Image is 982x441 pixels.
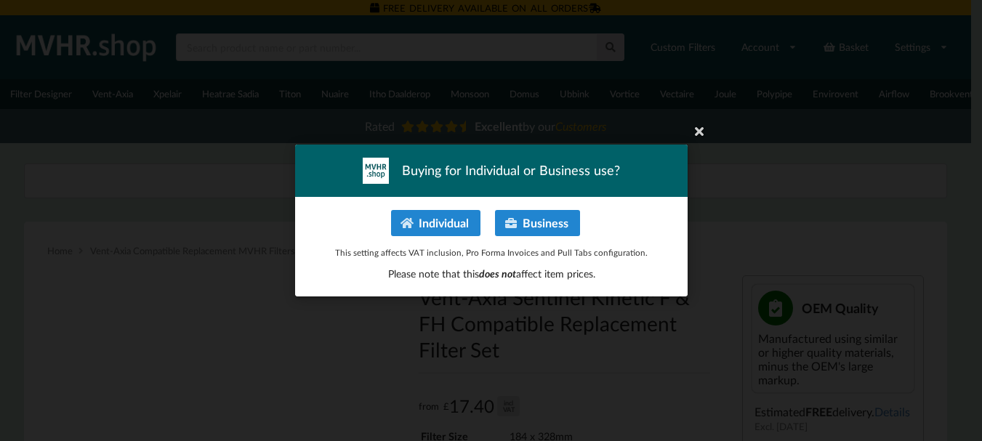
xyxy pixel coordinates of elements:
button: Business [495,210,580,236]
img: mvhr-inverted.png [363,158,389,184]
span: Buying for Individual or Business use? [402,161,620,179]
span: does not [478,267,515,280]
p: Please note that this affect item prices. [310,267,672,281]
p: This setting affects VAT inclusion, Pro Forma Invoices and Pull Tabs configuration. [310,246,672,259]
button: Individual [390,210,480,236]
